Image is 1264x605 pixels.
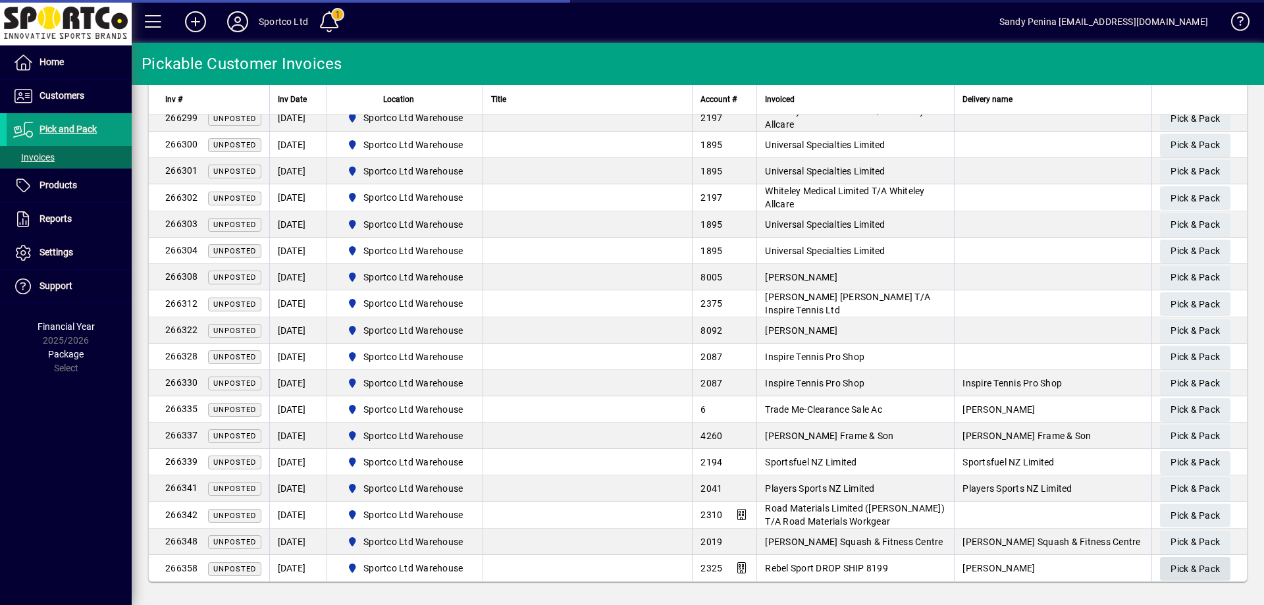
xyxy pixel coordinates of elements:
td: [DATE] [269,423,327,449]
span: Universal Specialties Limited [765,219,885,230]
span: Home [39,57,64,67]
a: Knowledge Base [1221,3,1248,45]
span: 6 [700,404,706,415]
span: Sportco Ltd Warehouse [363,218,463,231]
span: Pick & Pack [1171,505,1220,527]
span: Sportco Ltd Warehouse [363,350,463,363]
td: [DATE] [269,105,327,132]
span: Unposted [213,458,256,467]
span: Sportco Ltd Warehouse [363,271,463,284]
span: [PERSON_NAME] [765,272,837,282]
div: Inv # [165,92,261,107]
span: Rebel Sport DROP SHIP 8199 [765,563,888,573]
span: 266348 [165,536,198,546]
span: 2325 [700,563,722,573]
span: Sportco Ltd Warehouse [363,165,463,178]
span: Sportco Ltd Warehouse [342,296,469,311]
a: Home [7,46,132,79]
span: [PERSON_NAME] [962,563,1035,573]
span: Sportco Ltd Warehouse [363,244,463,257]
span: 266337 [165,430,198,440]
span: 8005 [700,272,722,282]
button: Pick & Pack [1160,504,1230,527]
span: Whiteley Medical Limited T/A Whiteley Allcare [765,186,924,209]
span: Pick and Pack [39,124,97,134]
td: [DATE] [269,290,327,317]
span: Unposted [213,194,256,203]
span: Sportco Ltd Warehouse [342,163,469,179]
span: Unposted [213,406,256,414]
span: 266341 [165,483,198,493]
span: Sportco Ltd Warehouse [342,402,469,417]
td: [DATE] [269,502,327,529]
span: Inv # [165,92,182,107]
span: Sportco Ltd Warehouse [363,562,463,575]
span: Unposted [213,512,256,520]
span: 266312 [165,298,198,309]
span: Sportco Ltd Warehouse [363,508,463,521]
span: Pick & Pack [1171,399,1220,421]
span: Pick & Pack [1171,214,1220,236]
td: [DATE] [269,211,327,238]
span: Sportco Ltd Warehouse [342,560,469,576]
span: Sportco Ltd Warehouse [363,456,463,469]
span: [PERSON_NAME] [765,325,837,336]
span: 4260 [700,431,722,441]
span: Pick & Pack [1171,531,1220,553]
td: [DATE] [269,449,327,475]
span: [PERSON_NAME] [962,404,1035,415]
button: Pick & Pack [1160,477,1230,501]
span: [PERSON_NAME] Squash & Fitness Centre [765,537,943,547]
span: Players Sports NZ Limited [962,483,1072,494]
span: Sportco Ltd Warehouse [342,190,469,205]
span: Unposted [213,167,256,176]
span: Account # [700,92,737,107]
div: Sportco Ltd [259,11,308,32]
span: Sportco Ltd Warehouse [342,454,469,470]
span: 266302 [165,192,198,203]
span: 1895 [700,166,722,176]
span: 266303 [165,219,198,229]
span: 1895 [700,140,722,150]
span: 2197 [700,113,722,123]
td: [DATE] [269,184,327,211]
span: Sportco Ltd Warehouse [342,534,469,550]
span: Sportco Ltd Warehouse [363,377,463,390]
span: [PERSON_NAME] Frame & Son [765,431,893,441]
button: Pick & Pack [1160,186,1230,210]
span: Invoiced [765,92,795,107]
span: Pick & Pack [1171,558,1220,580]
span: Sportco Ltd Warehouse [342,217,469,232]
span: [PERSON_NAME] Frame & Son [962,431,1091,441]
a: Reports [7,203,132,236]
a: Invoices [7,146,132,169]
span: 266328 [165,351,198,361]
span: Sportco Ltd Warehouse [363,138,463,151]
td: [DATE] [269,317,327,344]
span: Road Materials Limited ([PERSON_NAME]) T/A Road Materials Workgear [765,503,945,527]
span: Sportco Ltd Warehouse [342,323,469,338]
span: [PERSON_NAME] [PERSON_NAME] T/A Inspire Tennis Ltd [765,292,930,315]
span: Pick & Pack [1171,267,1220,288]
span: Pick & Pack [1171,108,1220,130]
span: Sportco Ltd Warehouse [342,349,469,365]
span: Pick & Pack [1171,320,1220,342]
span: Invoices [13,152,55,163]
span: Unposted [213,141,256,149]
span: Sportco Ltd Warehouse [363,482,463,495]
span: Sportsfuel NZ Limited [962,457,1054,467]
span: 266335 [165,404,198,414]
button: Pick & Pack [1160,266,1230,290]
span: Package [48,349,84,359]
span: Sportco Ltd Warehouse [342,375,469,391]
span: 266299 [165,113,198,123]
span: Unposted [213,300,256,309]
span: Pick & Pack [1171,134,1220,156]
span: 266330 [165,377,198,388]
span: 266342 [165,510,198,520]
td: [DATE] [269,264,327,290]
span: 1895 [700,246,722,256]
button: Pick & Pack [1160,346,1230,369]
button: Pick & Pack [1160,107,1230,130]
span: Pick & Pack [1171,425,1220,447]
